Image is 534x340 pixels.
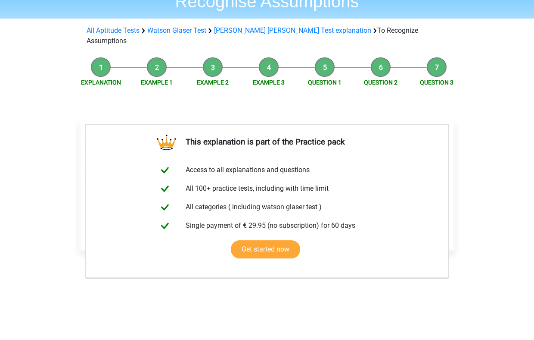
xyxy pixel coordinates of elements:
a: Question 3 [420,79,453,86]
div: To Recognize Assumptions [83,25,451,46]
a: Example 3 [253,79,285,86]
a: All Aptitude Tests [87,26,140,35]
div: The protests against the Vietnam War are completely justifiable in retrospect. The abuses in the ... [80,131,454,199]
a: Example 2 [197,79,229,86]
a: Get started now [231,240,300,258]
a: [PERSON_NAME] [PERSON_NAME] Test explanation [214,26,371,35]
a: Question 1 [308,79,342,86]
a: Question 2 [364,79,397,86]
a: Watson Glaser Test [147,26,206,35]
a: Explanation [81,79,121,86]
a: Example 1 [141,79,173,86]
